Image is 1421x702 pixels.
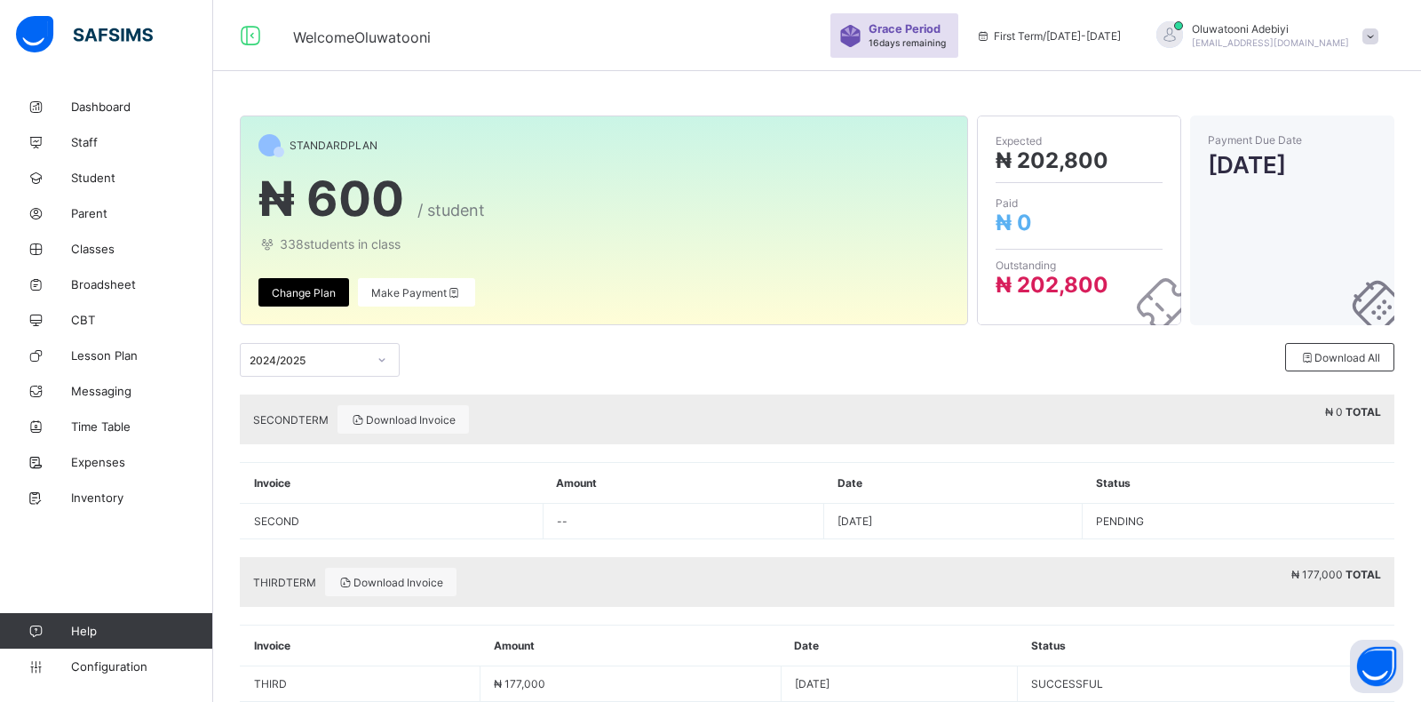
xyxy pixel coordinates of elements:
[71,624,212,638] span: Help
[1346,405,1381,419] b: TOTAL
[417,201,485,219] span: / student
[71,491,213,505] span: Inventory
[71,313,213,327] span: CBT
[869,37,946,48] span: 16 days remaining
[71,277,213,291] span: Broadsheet
[71,171,213,185] span: Student
[996,259,1163,272] span: Outstanding
[1018,666,1394,702] td: SUCCESSFUL
[1346,568,1381,581] b: TOTAL
[71,242,213,256] span: Classes
[996,196,1163,210] span: Paid
[839,25,861,47] img: sticker-purple.71386a28dfed39d6af7621340158ba97.svg
[71,100,213,114] span: Dashboard
[258,170,404,227] span: ₦ 600
[781,666,1017,702] td: [DATE]
[71,206,213,220] span: Parent
[1350,640,1403,693] button: Open asap
[351,413,456,427] span: Download Invoice
[543,504,823,539] td: --
[241,463,544,504] th: Invoice
[824,463,1083,504] th: Date
[293,28,431,46] span: Welcome Oluwatooni
[1083,463,1394,504] th: Status
[241,666,480,701] td: THIRD
[1139,21,1387,51] div: OluwatooniAdebiyi
[71,384,213,398] span: Messaging
[480,626,782,666] th: Amount
[1192,22,1349,36] span: Oluwatooni Adebiyi
[71,419,213,434] span: Time Table
[338,576,443,589] span: Download Invoice
[1192,37,1349,48] span: [EMAIL_ADDRESS][DOMAIN_NAME]
[1083,504,1394,539] td: PENDING
[494,677,545,690] span: ₦ 177,000
[241,626,480,666] th: Invoice
[1291,568,1343,581] span: ₦ 177,000
[371,286,462,299] span: Make Payment
[996,210,1032,235] span: ₦ 0
[253,413,329,427] span: SECOND TERM
[543,463,823,504] th: Amount
[996,148,1108,173] span: ₦ 202,800
[996,134,1163,148] span: Expected
[16,16,153,53] img: safsims
[824,504,1083,539] td: [DATE]
[71,659,212,674] span: Configuration
[996,272,1108,298] span: ₦ 202,800
[1018,626,1394,666] th: Status
[71,135,213,149] span: Staff
[869,22,941,36] span: Grace Period
[258,236,949,251] span: 338 students in class
[976,29,1121,43] span: session/term information
[1208,151,1377,179] span: [DATE]
[250,354,367,367] div: 2024/2025
[781,626,1017,666] th: Date
[1299,351,1380,364] span: Download All
[1325,405,1343,419] span: ₦ 0
[290,139,377,152] span: STANDARD PLAN
[1208,133,1377,147] span: Payment Due Date
[241,504,543,538] td: SECOND
[71,455,213,469] span: Expenses
[71,348,213,363] span: Lesson Plan
[253,576,316,589] span: THIRD TERM
[272,286,336,299] span: Change Plan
